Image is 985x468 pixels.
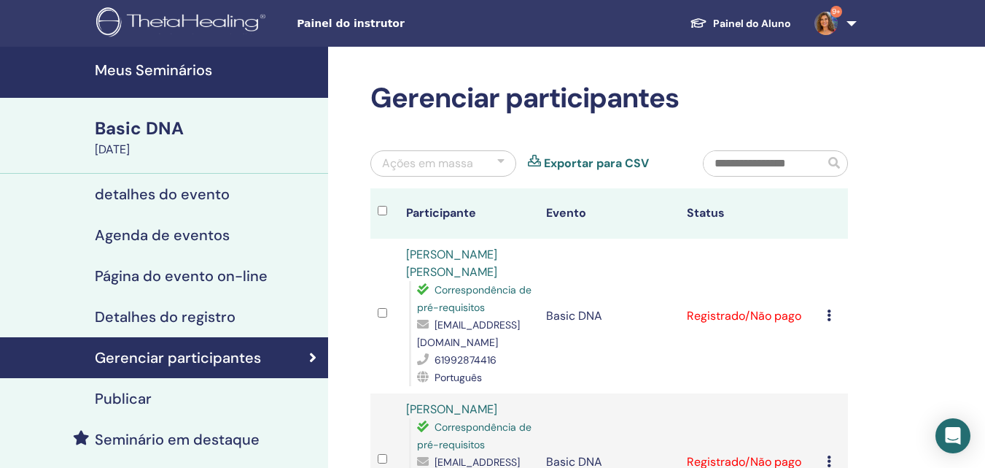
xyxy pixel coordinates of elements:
h4: Detalhes do registro [95,308,235,326]
span: Correspondência de pré-requisitos [417,421,532,451]
div: Basic DNA [95,116,319,141]
a: Painel do Aluno [678,10,803,37]
span: 61992874416 [435,353,497,367]
a: [PERSON_NAME] [PERSON_NAME] [406,247,497,280]
h2: Gerenciar participantes [370,82,848,115]
span: [EMAIL_ADDRESS][DOMAIN_NAME] [417,318,520,349]
div: [DATE] [95,141,319,158]
img: default.jpg [814,12,838,35]
span: Correspondência de pré-requisitos [417,283,532,314]
a: [PERSON_NAME] [406,402,497,417]
div: Open Intercom Messenger [935,418,970,453]
a: Exportar para CSV [544,155,649,172]
td: Basic DNA [539,239,680,394]
a: Basic DNA[DATE] [86,116,328,158]
h4: Gerenciar participantes [95,349,261,367]
span: 9+ [830,6,842,18]
h4: Seminário em destaque [95,431,260,448]
h4: Página do evento on-line [95,267,268,285]
th: Evento [539,188,680,239]
div: Ações em massa [382,155,473,172]
h4: Meus Seminários [95,61,319,79]
h4: Agenda de eventos [95,226,230,244]
img: graduation-cap-white.svg [690,17,707,29]
span: Português [435,371,482,384]
img: logo.png [96,7,270,40]
th: Status [680,188,820,239]
h4: detalhes do evento [95,185,230,203]
span: Painel do instrutor [297,16,515,31]
h4: Publicar [95,390,152,407]
th: Participante [399,188,540,239]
